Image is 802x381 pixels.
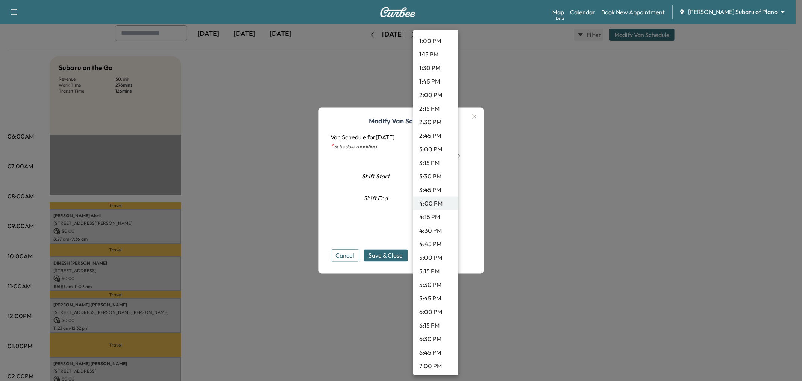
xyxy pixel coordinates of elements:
[413,332,458,346] li: 6:30 PM
[413,75,458,88] li: 1:45 PM
[413,224,458,237] li: 4:30 PM
[413,156,458,169] li: 3:15 PM
[413,346,458,359] li: 6:45 PM
[413,88,458,102] li: 2:00 PM
[413,183,458,197] li: 3:45 PM
[413,278,458,291] li: 5:30 PM
[413,102,458,115] li: 2:15 PM
[413,251,458,264] li: 5:00 PM
[413,129,458,142] li: 2:45 PM
[413,237,458,251] li: 4:45 PM
[413,197,458,210] li: 4:00 PM
[413,169,458,183] li: 3:30 PM
[413,115,458,129] li: 2:30 PM
[413,47,458,61] li: 1:15 PM
[413,291,458,305] li: 5:45 PM
[413,264,458,278] li: 5:15 PM
[413,61,458,75] li: 1:30 PM
[413,305,458,319] li: 6:00 PM
[413,34,458,47] li: 1:00 PM
[413,359,458,373] li: 7:00 PM
[413,142,458,156] li: 3:00 PM
[413,319,458,332] li: 6:15 PM
[413,210,458,224] li: 4:15 PM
